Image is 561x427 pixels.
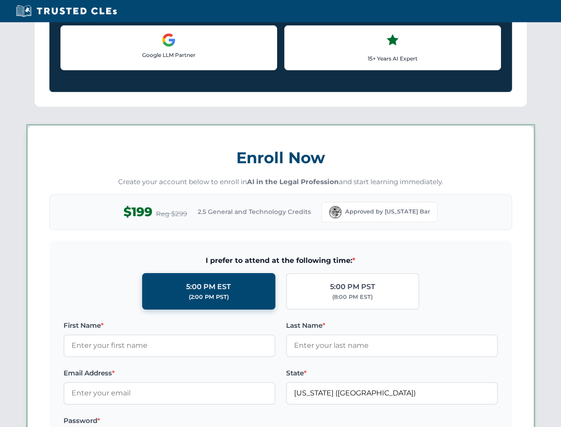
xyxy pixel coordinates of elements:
p: 15+ Years AI Expert [292,54,493,63]
label: Email Address [64,368,275,379]
span: $199 [123,202,152,222]
img: Google [162,33,176,47]
span: Reg $299 [156,209,187,219]
div: (8:00 PM EST) [332,293,373,302]
label: First Name [64,320,275,331]
input: Enter your email [64,382,275,404]
div: 5:00 PM PST [330,281,375,293]
span: Approved by [US_STATE] Bar [345,207,430,216]
div: (2:00 PM PST) [189,293,229,302]
img: Trusted CLEs [13,4,119,18]
p: Create your account below to enroll in and start learning immediately. [49,177,512,187]
input: Enter your last name [286,334,498,357]
input: Enter your first name [64,334,275,357]
label: State [286,368,498,379]
img: Florida Bar [329,206,342,218]
strong: AI in the Legal Profession [247,177,339,186]
p: Google LLM Partner [68,51,270,59]
h3: Enroll Now [49,144,512,172]
label: Last Name [286,320,498,331]
span: 2.5 General and Technology Credits [198,207,311,217]
input: Florida (FL) [286,382,498,404]
div: 5:00 PM EST [186,281,231,293]
span: I prefer to attend at the following time: [64,255,498,266]
label: Password [64,415,275,426]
